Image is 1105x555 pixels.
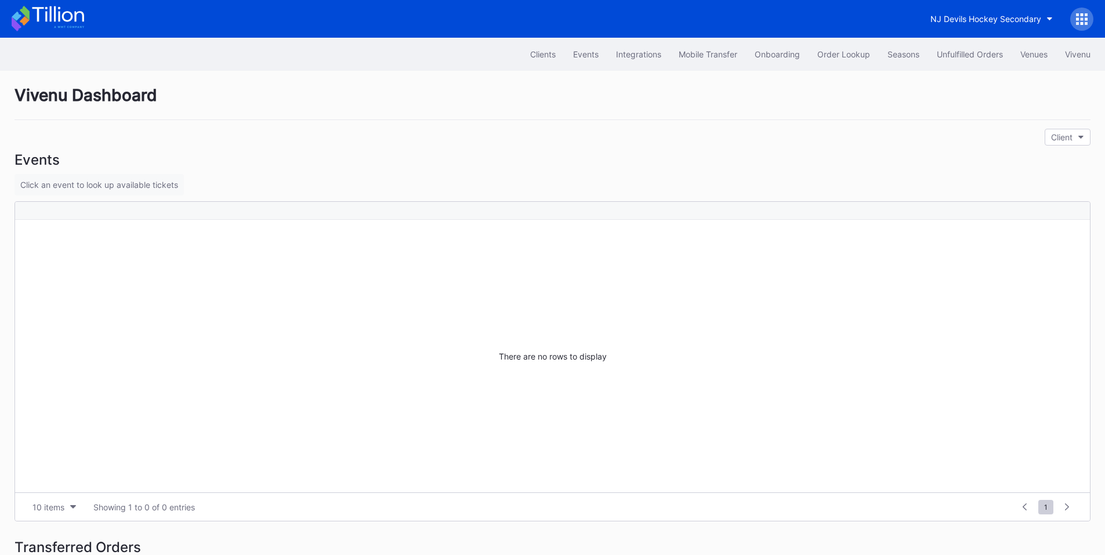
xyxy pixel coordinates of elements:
button: Venues [1012,43,1056,65]
div: Events [573,49,599,59]
button: Order Lookup [809,43,879,65]
div: Onboarding [755,49,800,59]
div: Showing 1 to 0 of 0 entries [93,502,195,512]
button: Vivenu [1056,43,1099,65]
button: NJ Devils Hockey Secondary [922,8,1061,30]
div: Click an event to look up available tickets [15,174,184,195]
div: Seasons [887,49,919,59]
div: NJ Devils Hockey Secondary [930,14,1041,24]
button: Seasons [879,43,928,65]
div: Vivenu [1065,49,1090,59]
div: Order Lookup [817,49,870,59]
div: Unfulfilled Orders [937,49,1003,59]
div: There are no rows to display [15,220,1090,492]
button: Clients [521,43,564,65]
div: Vivenu Dashboard [15,85,1090,120]
div: 10 items [32,502,64,512]
div: Venues [1020,49,1048,59]
button: Onboarding [746,43,809,65]
div: Integrations [616,49,661,59]
button: Events [564,43,607,65]
div: Clients [530,49,556,59]
button: 10 items [27,499,82,515]
button: Integrations [607,43,670,65]
div: Events [15,151,1090,168]
button: Client [1045,129,1090,146]
div: Mobile Transfer [679,49,737,59]
div: Client [1051,132,1073,142]
span: 1 [1038,500,1053,514]
button: Mobile Transfer [670,43,746,65]
button: Unfulfilled Orders [928,43,1012,65]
